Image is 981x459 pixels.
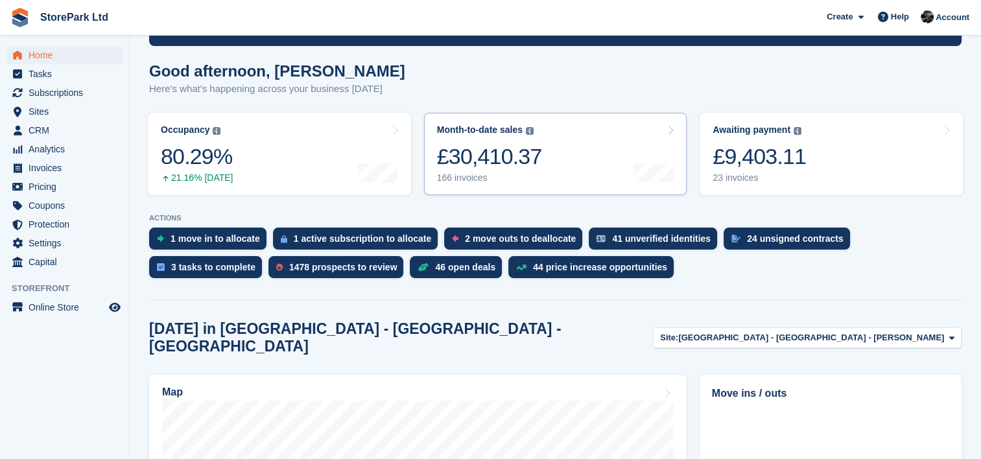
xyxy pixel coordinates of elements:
img: Ryan Mulcahy [921,10,934,23]
img: verify_identity-adf6edd0f0f0b5bbfe63781bf79b02c33cf7c696d77639b501bdc392416b5a36.svg [597,235,606,242]
div: 80.29% [161,143,233,170]
div: 1 move in to allocate [171,233,260,244]
div: 46 open deals [435,262,495,272]
span: Subscriptions [29,84,106,102]
span: Invoices [29,159,106,177]
a: menu [6,140,123,158]
h2: Map [162,386,183,398]
p: Here's what's happening across your business [DATE] [149,82,405,97]
img: icon-info-grey-7440780725fd019a000dd9b08b2336e03edf1995a4989e88bcd33f0948082b44.svg [794,127,801,135]
span: Tasks [29,65,106,83]
span: Online Store [29,298,106,316]
span: Account [936,11,969,24]
a: 44 price increase opportunities [508,256,680,285]
div: 1 active subscription to allocate [294,233,431,244]
div: 3 tasks to complete [171,262,255,272]
a: Month-to-date sales £30,410.37 166 invoices [424,113,687,195]
img: price_increase_opportunities-93ffe204e8149a01c8c9dc8f82e8f89637d9d84a8eef4429ea346261dce0b2c0.svg [516,265,526,270]
a: 41 unverified identities [589,228,724,256]
div: Occupancy [161,124,209,135]
span: Storefront [12,282,129,295]
span: Pricing [29,178,106,196]
a: Preview store [107,300,123,315]
img: prospect-51fa495bee0391a8d652442698ab0144808aea92771e9ea1ae160a38d050c398.svg [276,263,283,271]
span: Sites [29,102,106,121]
a: menu [6,65,123,83]
button: Site: [GEOGRAPHIC_DATA] - [GEOGRAPHIC_DATA] - [PERSON_NAME] [653,327,962,349]
a: menu [6,253,123,271]
a: Awaiting payment £9,403.11 23 invoices [700,113,963,195]
a: menu [6,215,123,233]
span: Coupons [29,196,106,215]
h1: Good afternoon, [PERSON_NAME] [149,62,405,80]
a: menu [6,234,123,252]
span: Help [891,10,909,23]
a: 46 open deals [410,256,508,285]
div: 41 unverified identities [612,233,711,244]
a: menu [6,298,123,316]
div: 24 unsigned contracts [747,233,844,244]
img: contract_signature_icon-13c848040528278c33f63329250d36e43548de30e8caae1d1a13099fd9432cc5.svg [731,235,740,242]
a: menu [6,159,123,177]
h2: Move ins / outs [712,386,949,401]
a: menu [6,46,123,64]
a: 3 tasks to complete [149,256,268,285]
div: 2 move outs to deallocate [465,233,576,244]
div: 23 invoices [713,172,806,183]
img: stora-icon-8386f47178a22dfd0bd8f6a31ec36ba5ce8667c1dd55bd0f319d3a0aa187defe.svg [10,8,30,27]
a: 24 unsigned contracts [724,228,857,256]
span: Site: [660,331,678,344]
div: Awaiting payment [713,124,790,135]
img: deal-1b604bf984904fb50ccaf53a9ad4b4a5d6e5aea283cecdc64d6e3604feb123c2.svg [418,263,429,272]
span: [GEOGRAPHIC_DATA] - [GEOGRAPHIC_DATA] - [PERSON_NAME] [678,331,944,344]
a: menu [6,102,123,121]
a: 1 move in to allocate [149,228,273,256]
img: move_ins_to_allocate_icon-fdf77a2bb77ea45bf5b3d319d69a93e2d87916cf1d5bf7949dd705db3b84f3ca.svg [157,235,164,242]
a: menu [6,196,123,215]
span: Analytics [29,140,106,158]
a: StorePark Ltd [35,6,113,28]
a: menu [6,121,123,139]
img: move_outs_to_deallocate_icon-f764333ba52eb49d3ac5e1228854f67142a1ed5810a6f6cc68b1a99e826820c5.svg [452,235,458,242]
div: £9,403.11 [713,143,806,170]
div: 166 invoices [437,172,542,183]
a: menu [6,178,123,196]
a: 2 move outs to deallocate [444,228,589,256]
span: Home [29,46,106,64]
span: CRM [29,121,106,139]
h2: [DATE] in [GEOGRAPHIC_DATA] - [GEOGRAPHIC_DATA] - [GEOGRAPHIC_DATA] [149,320,653,355]
span: Create [827,10,853,23]
img: active_subscription_to_allocate_icon-d502201f5373d7db506a760aba3b589e785aa758c864c3986d89f69b8ff3... [281,235,287,243]
img: icon-info-grey-7440780725fd019a000dd9b08b2336e03edf1995a4989e88bcd33f0948082b44.svg [526,127,534,135]
div: £30,410.37 [437,143,542,170]
span: Settings [29,234,106,252]
span: Capital [29,253,106,271]
p: ACTIONS [149,214,962,222]
span: Protection [29,215,106,233]
div: 44 price increase opportunities [533,262,667,272]
div: 1478 prospects to review [289,262,397,272]
img: task-75834270c22a3079a89374b754ae025e5fb1db73e45f91037f5363f120a921f8.svg [157,263,165,271]
a: 1 active subscription to allocate [273,228,444,256]
img: icon-info-grey-7440780725fd019a000dd9b08b2336e03edf1995a4989e88bcd33f0948082b44.svg [213,127,220,135]
a: 1478 prospects to review [268,256,410,285]
div: 21.16% [DATE] [161,172,233,183]
a: menu [6,84,123,102]
div: Month-to-date sales [437,124,523,135]
a: Occupancy 80.29% 21.16% [DATE] [148,113,411,195]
